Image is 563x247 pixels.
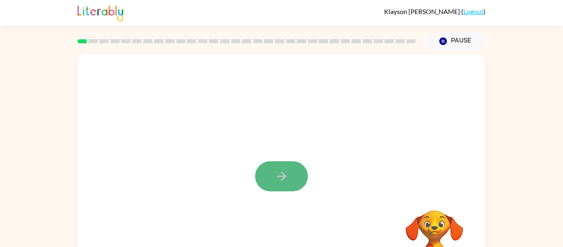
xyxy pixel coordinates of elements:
span: Klayson [PERSON_NAME] [384,7,461,15]
button: Pause [426,32,486,51]
div: ( ) [384,7,486,15]
img: Literably [77,3,123,21]
a: Logout [463,7,483,15]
